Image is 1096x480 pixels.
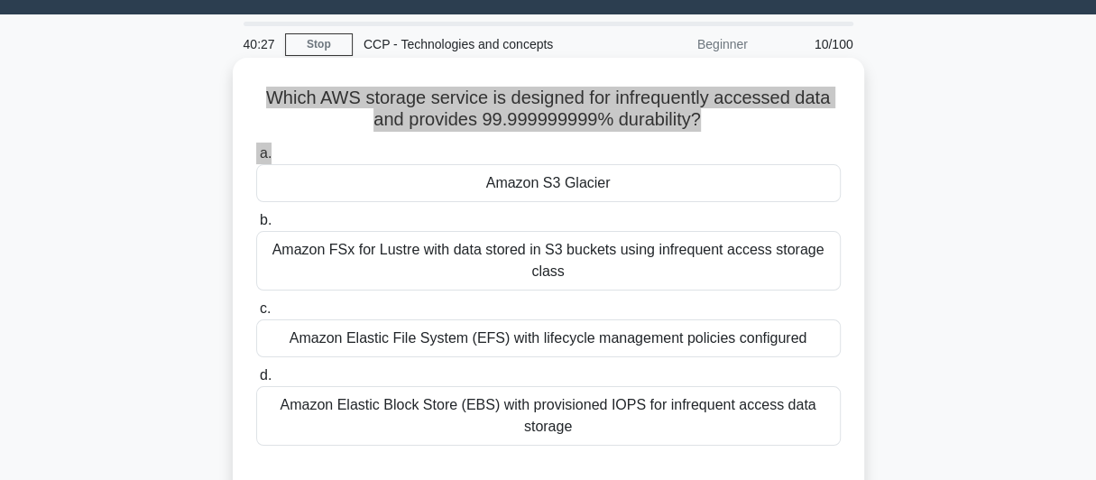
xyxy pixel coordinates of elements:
div: 40:27 [233,26,285,62]
div: 10/100 [759,26,864,62]
div: Amazon S3 Glacier [256,164,841,202]
span: c. [260,300,271,316]
div: Beginner [601,26,759,62]
div: Amazon Elastic Block Store (EBS) with provisioned IOPS for infrequent access data storage [256,386,841,446]
span: d. [260,367,272,383]
span: b. [260,212,272,227]
div: CCP - Technologies and concepts [353,26,601,62]
a: Stop [285,33,353,56]
span: a. [260,145,272,161]
h5: Which AWS storage service is designed for infrequently accessed data and provides 99.999999999% d... [254,87,843,132]
div: Amazon FSx for Lustre with data stored in S3 buckets using infrequent access storage class [256,231,841,291]
div: Amazon Elastic File System (EFS) with lifecycle management policies configured [256,319,841,357]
